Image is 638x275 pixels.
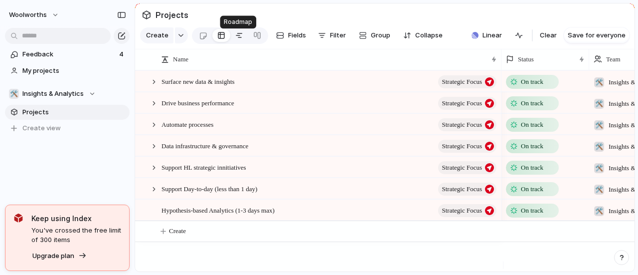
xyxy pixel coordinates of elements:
button: Collapse [399,27,447,43]
div: 🛠️ [594,120,604,130]
span: Status [518,54,534,64]
span: Strategic Focus [442,139,482,153]
div: 🛠️ [594,185,604,195]
button: Fields [272,27,310,43]
span: Keep using Index [31,213,121,224]
button: Strategic Focus [438,97,496,110]
span: Projects [154,6,190,24]
span: Drive business performance [161,97,234,108]
span: Strategic Focus [442,161,482,175]
span: Create [146,30,168,40]
div: 🛠️ [594,142,604,152]
div: 🛠️ [594,77,604,87]
div: 🛠️ [9,89,19,99]
span: Feedback [22,49,116,59]
div: 🛠️ [594,206,604,216]
span: You've crossed the free limit of 300 items [31,226,121,245]
button: Strategic Focus [438,204,496,217]
span: My projects [22,66,126,76]
button: Strategic Focus [438,75,496,88]
div: 🛠️ [594,99,604,109]
span: Name [173,54,188,64]
span: Strategic Focus [442,75,482,89]
a: Projects [5,105,130,120]
button: Filter [314,27,350,43]
button: Strategic Focus [438,140,496,153]
span: 4 [119,49,126,59]
span: Group [371,30,390,40]
a: My projects [5,63,130,78]
button: Strategic Focus [438,183,496,196]
button: Create [140,27,173,43]
span: On track [521,184,543,194]
div: Roadmap [220,15,256,28]
span: Save for everyone [568,30,626,40]
span: Projects [22,107,126,117]
span: On track [521,98,543,108]
span: Automate processes [161,118,213,130]
span: Create view [22,123,61,133]
button: Group [354,27,395,43]
span: On track [521,206,543,216]
span: Create [169,226,186,236]
button: Create view [5,121,130,136]
span: Clear [540,30,557,40]
span: Surface new data & insights [161,75,235,87]
span: Filter [330,30,346,40]
span: Collapse [415,30,443,40]
span: Hypothesis-based Analytics (1-3 days max) [161,204,275,216]
button: Strategic Focus [438,118,496,131]
span: Data infrastructure & governance [161,140,248,151]
button: woolworths [4,7,64,23]
a: Feedback4 [5,47,130,62]
button: Save for everyone [564,27,630,43]
span: Fields [288,30,306,40]
button: 🛠️Insights & Analytics [5,86,130,101]
button: Clear [536,27,561,43]
span: Strategic Focus [442,204,482,218]
span: woolworths [9,10,47,20]
span: On track [521,163,543,173]
span: Upgrade plan [32,251,74,261]
span: On track [521,77,543,87]
span: On track [521,120,543,130]
span: Support Day-to-day (less than 1 day) [161,183,257,194]
span: Insights & Analytics [22,89,84,99]
span: Support HL strategic innitiatives [161,161,246,173]
div: 🛠️ [594,163,604,173]
button: Strategic Focus [438,161,496,174]
span: Strategic Focus [442,118,482,132]
span: Strategic Focus [442,96,482,110]
button: Upgrade plan [29,249,90,263]
span: Team [606,54,621,64]
span: On track [521,141,543,151]
button: Linear [468,28,506,43]
span: Strategic Focus [442,182,482,196]
span: Linear [482,30,502,40]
